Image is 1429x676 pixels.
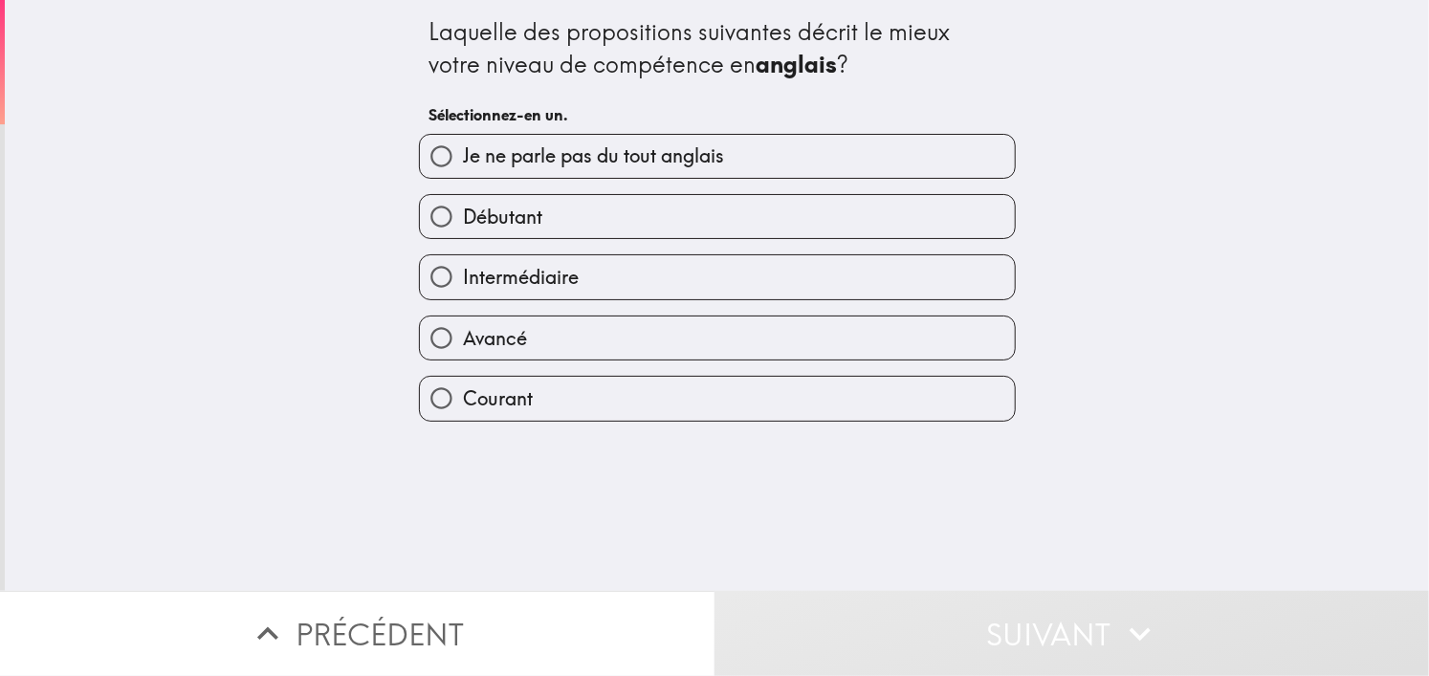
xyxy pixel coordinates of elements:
[757,50,838,78] b: anglais
[420,316,1015,360] button: Avancé
[429,104,1005,125] h6: Sélectionnez-en un.
[714,591,1429,676] button: Suivant
[463,325,527,352] span: Avancé
[420,195,1015,238] button: Débutant
[420,135,1015,178] button: Je ne parle pas du tout anglais
[429,16,1005,80] div: Laquelle des propositions suivantes décrit le mieux votre niveau de compétence en ?
[463,264,579,291] span: Intermédiaire
[463,142,724,169] span: Je ne parle pas du tout anglais
[463,204,542,230] span: Débutant
[463,385,533,412] span: Courant
[420,255,1015,298] button: Intermédiaire
[420,377,1015,420] button: Courant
